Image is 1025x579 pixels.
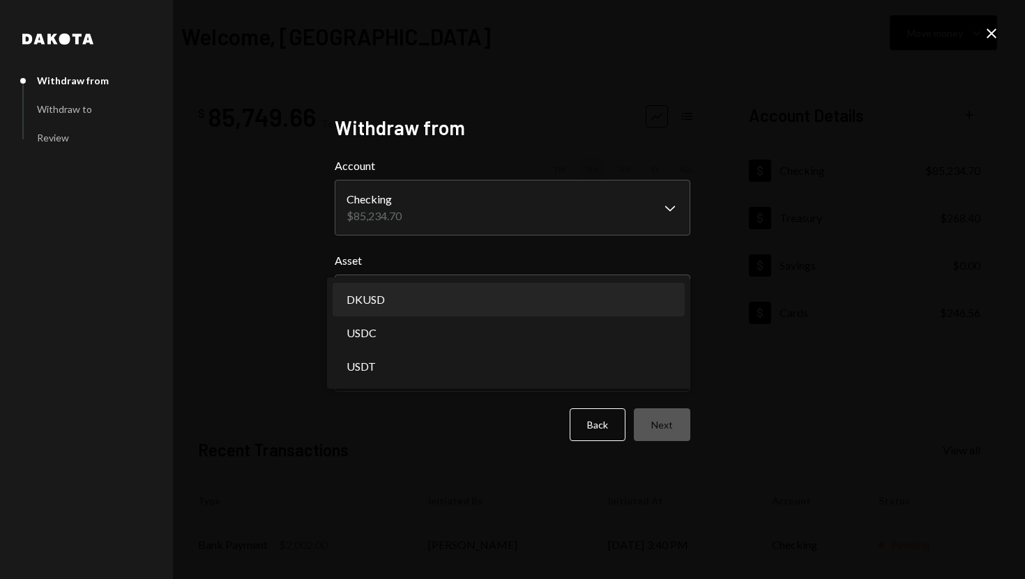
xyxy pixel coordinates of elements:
button: Back [570,408,625,441]
button: Asset [335,275,690,314]
span: USDT [347,358,376,375]
h2: Withdraw from [335,114,690,141]
label: Account [335,157,690,174]
div: Review [37,132,69,144]
label: Asset [335,252,690,269]
div: Withdraw from [37,75,109,86]
span: USDC [347,325,377,341]
button: Account [335,180,690,236]
div: Withdraw to [37,103,92,115]
span: DKUSD [347,291,385,308]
